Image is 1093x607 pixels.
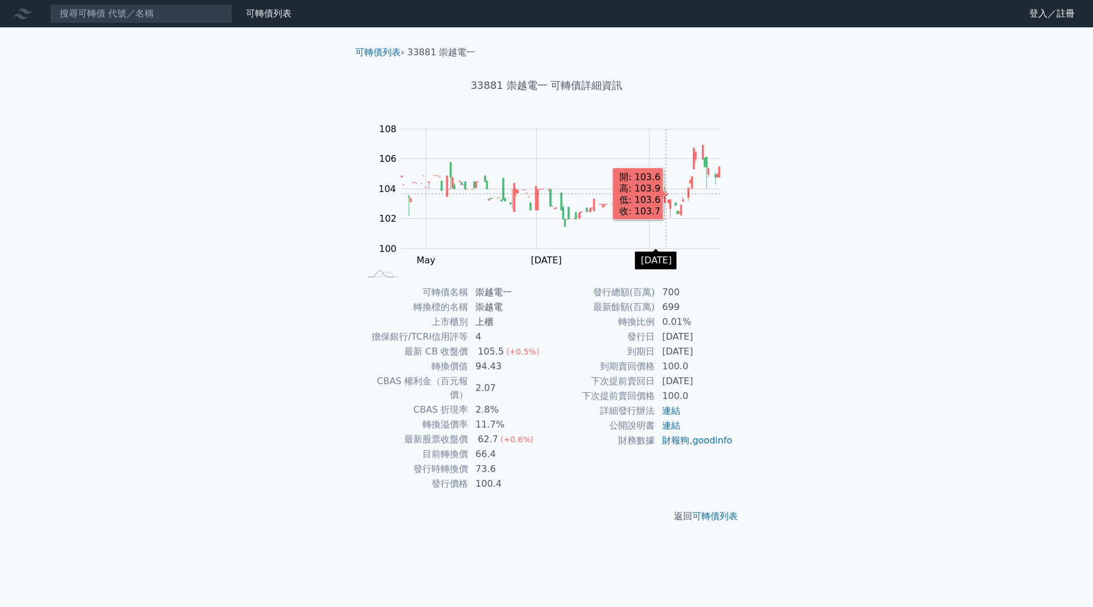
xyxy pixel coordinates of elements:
td: 轉換標的名稱 [360,300,469,315]
tspan: Sep [641,255,658,266]
a: 連結 [662,405,680,416]
td: 轉換價值 [360,359,469,374]
td: 66.4 [469,447,546,462]
td: 崇越電一 [469,285,546,300]
p: 返回 [346,510,747,523]
tspan: May [417,255,435,266]
span: (+0.5%) [506,347,539,356]
td: 最新 CB 收盤價 [360,344,469,359]
td: 崇越電 [469,300,546,315]
a: 登入／註冊 [1020,5,1084,23]
input: 搜尋可轉債 代號／名稱 [50,4,232,23]
td: 發行日 [546,329,655,344]
td: 財務數據 [546,433,655,448]
td: 下次提前賣回價格 [546,389,655,404]
td: 發行時轉換價 [360,462,469,476]
td: , [655,433,733,448]
td: CBAS 權利金（百元報價） [360,374,469,402]
td: 最新股票收盤價 [360,432,469,447]
td: 轉換比例 [546,315,655,329]
td: [DATE] [655,329,733,344]
td: 2.8% [469,402,546,417]
td: 公開說明書 [546,418,655,433]
td: 上櫃 [469,315,546,329]
tspan: 108 [379,124,397,135]
div: 105.5 [475,345,506,359]
td: CBAS 折現率 [360,402,469,417]
g: Chart [373,124,737,266]
td: 擔保銀行/TCRI信用評等 [360,329,469,344]
tspan: 106 [379,153,397,164]
tspan: 100 [379,243,397,254]
td: 0.01% [655,315,733,329]
td: 轉換溢價率 [360,417,469,432]
td: [DATE] [655,374,733,389]
h1: 33881 崇越電一 可轉債詳細資訊 [346,78,747,93]
a: 可轉債列表 [692,511,738,522]
tspan: 102 [379,213,397,224]
td: 4 [469,329,546,344]
td: 發行價格 [360,476,469,491]
td: 到期日 [546,344,655,359]
td: 詳細發行辦法 [546,404,655,418]
a: 可轉債列表 [246,8,291,19]
td: 699 [655,300,733,315]
td: 上市櫃別 [360,315,469,329]
tspan: 104 [379,184,396,194]
div: 62.7 [475,433,500,446]
td: 下次提前賣回日 [546,374,655,389]
td: [DATE] [655,344,733,359]
td: 到期賣回價格 [546,359,655,374]
a: 財報狗 [662,435,689,446]
tspan: [DATE] [531,255,562,266]
td: 發行總額(百萬) [546,285,655,300]
td: 11.7% [469,417,546,432]
td: 100.4 [469,476,546,491]
a: 可轉債列表 [355,47,401,58]
td: 目前轉換價 [360,447,469,462]
li: 33881 崇越電一 [408,46,476,59]
a: 連結 [662,420,680,431]
td: 94.43 [469,359,546,374]
td: 2.07 [469,374,546,402]
td: 100.0 [655,389,733,404]
td: 最新餘額(百萬) [546,300,655,315]
span: (+0.6%) [500,435,533,444]
td: 700 [655,285,733,300]
a: goodinfo [692,435,732,446]
li: › [355,46,404,59]
td: 可轉債名稱 [360,285,469,300]
td: 100.0 [655,359,733,374]
td: 73.6 [469,462,546,476]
